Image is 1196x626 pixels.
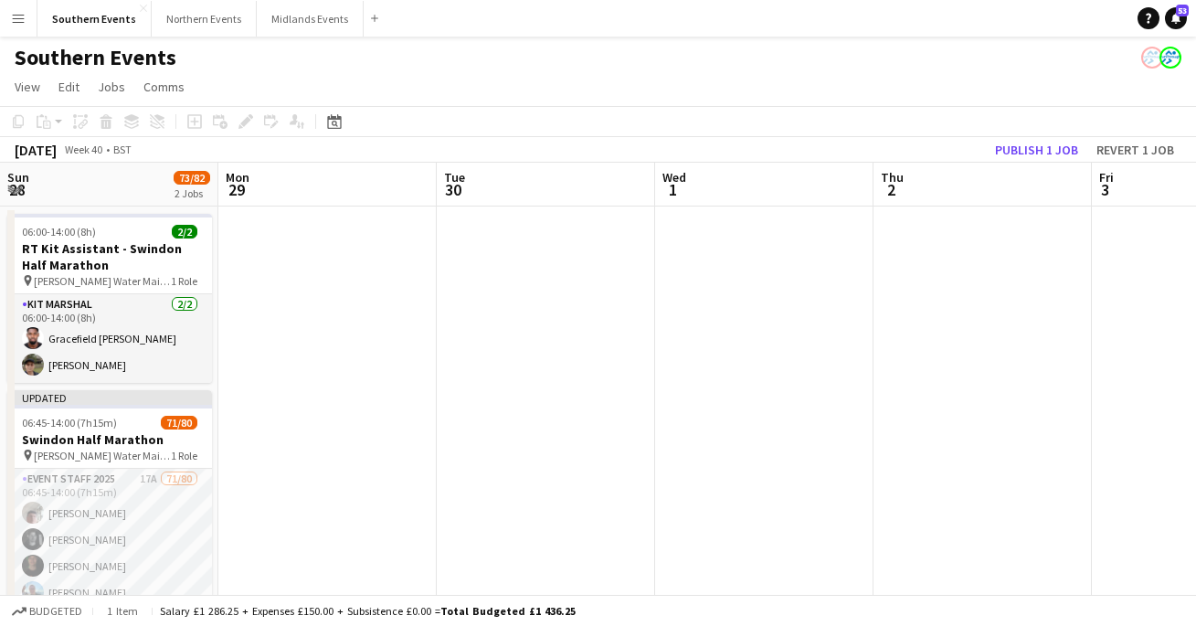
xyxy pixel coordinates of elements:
[22,225,96,239] span: 06:00-14:00 (8h)
[175,186,209,200] div: 2 Jobs
[15,141,57,159] div: [DATE]
[660,179,686,200] span: 1
[171,449,197,462] span: 1 Role
[7,240,212,273] h3: RT Kit Assistant - Swindon Half Marathon
[58,79,79,95] span: Edit
[34,274,171,288] span: [PERSON_NAME] Water Main Car Park
[441,179,465,200] span: 30
[161,416,197,430] span: 71/80
[1176,5,1189,16] span: 53
[7,390,212,405] div: Updated
[34,449,171,462] span: [PERSON_NAME] Water Main Car Park
[90,75,132,99] a: Jobs
[1165,7,1187,29] a: 53
[29,605,82,618] span: Budgeted
[988,138,1085,162] button: Publish 1 job
[22,416,117,430] span: 06:45-14:00 (7h15m)
[174,171,210,185] span: 73/82
[136,75,192,99] a: Comms
[1096,179,1114,200] span: 3
[171,274,197,288] span: 1 Role
[60,143,106,156] span: Week 40
[7,169,29,186] span: Sun
[15,44,176,71] h1: Southern Events
[226,169,249,186] span: Mon
[1141,47,1163,69] app-user-avatar: RunThrough Events
[143,79,185,95] span: Comms
[878,179,904,200] span: 2
[440,604,576,618] span: Total Budgeted £1 436.25
[662,169,686,186] span: Wed
[7,294,212,383] app-card-role: Kit Marshal2/206:00-14:00 (8h)Gracefield [PERSON_NAME][PERSON_NAME]
[172,225,197,239] span: 2/2
[257,1,364,37] button: Midlands Events
[152,1,257,37] button: Northern Events
[160,604,576,618] div: Salary £1 286.25 + Expenses £150.00 + Subsistence £0.00 =
[9,601,85,621] button: Budgeted
[881,169,904,186] span: Thu
[113,143,132,156] div: BST
[15,79,40,95] span: View
[37,1,152,37] button: Southern Events
[1159,47,1181,69] app-user-avatar: RunThrough Events
[7,75,48,99] a: View
[444,169,465,186] span: Tue
[51,75,87,99] a: Edit
[1099,169,1114,186] span: Fri
[7,431,212,448] h3: Swindon Half Marathon
[223,179,249,200] span: 29
[1089,138,1181,162] button: Revert 1 job
[98,79,125,95] span: Jobs
[101,604,144,618] span: 1 item
[5,179,29,200] span: 28
[7,214,212,383] app-job-card: 06:00-14:00 (8h)2/2RT Kit Assistant - Swindon Half Marathon [PERSON_NAME] Water Main Car Park1 Ro...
